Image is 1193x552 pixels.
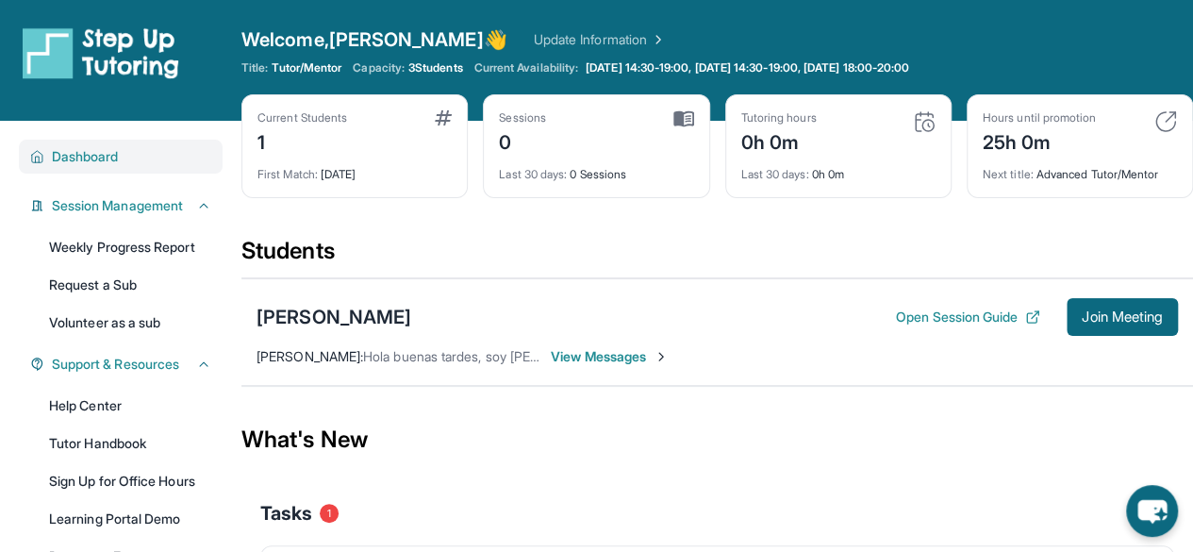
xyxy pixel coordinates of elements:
button: Dashboard [44,147,211,166]
span: Last 30 days : [741,167,809,181]
div: 0h 0m [741,156,936,182]
div: 25h 0m [983,125,1096,156]
span: Next title : [983,167,1034,181]
img: Chevron Right [647,30,666,49]
div: What's New [241,398,1193,481]
span: Support & Resources [52,355,179,374]
img: Chevron-Right [654,349,669,364]
img: card [435,110,452,125]
a: Update Information [534,30,666,49]
div: 1 [257,125,347,156]
span: Dashboard [52,147,119,166]
span: [DATE] 14:30-19:00, [DATE] 14:30-19:00, [DATE] 18:00-20:00 [586,60,909,75]
div: Hours until promotion [983,110,1096,125]
span: Tutor/Mentor [272,60,341,75]
a: Volunteer as a sub [38,306,223,340]
div: Tutoring hours [741,110,817,125]
span: 1 [320,504,339,523]
a: Help Center [38,389,223,423]
button: Open Session Guide [896,308,1040,326]
span: Tasks [260,500,312,527]
div: 0h 0m [741,125,817,156]
img: card [913,110,936,133]
a: Sign Up for Office Hours [38,464,223,498]
button: chat-button [1126,485,1178,537]
div: [PERSON_NAME] [257,304,411,330]
span: Session Management [52,196,183,215]
a: Tutor Handbook [38,427,223,460]
span: Welcome, [PERSON_NAME] 👋 [241,26,507,53]
img: logo [23,26,179,79]
a: Request a Sub [38,268,223,302]
img: card [673,110,694,127]
a: Learning Portal Demo [38,502,223,536]
span: Title: [241,60,268,75]
div: Students [241,236,1193,277]
span: Hola buenas tardes, soy [PERSON_NAME] mamá [PERSON_NAME] [363,348,761,364]
span: Last 30 days : [499,167,567,181]
span: 3 Students [408,60,463,75]
span: View Messages [551,347,669,366]
div: Sessions [499,110,546,125]
span: Join Meeting [1082,311,1163,323]
div: Current Students [257,110,347,125]
span: Capacity: [353,60,405,75]
a: [DATE] 14:30-19:00, [DATE] 14:30-19:00, [DATE] 18:00-20:00 [582,60,913,75]
span: [PERSON_NAME] : [257,348,363,364]
button: Session Management [44,196,211,215]
div: 0 [499,125,546,156]
div: [DATE] [257,156,452,182]
a: Weekly Progress Report [38,230,223,264]
img: card [1154,110,1177,133]
button: Support & Resources [44,355,211,374]
button: Join Meeting [1067,298,1178,336]
span: Current Availability: [474,60,578,75]
div: 0 Sessions [499,156,693,182]
div: Advanced Tutor/Mentor [983,156,1177,182]
span: First Match : [257,167,318,181]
